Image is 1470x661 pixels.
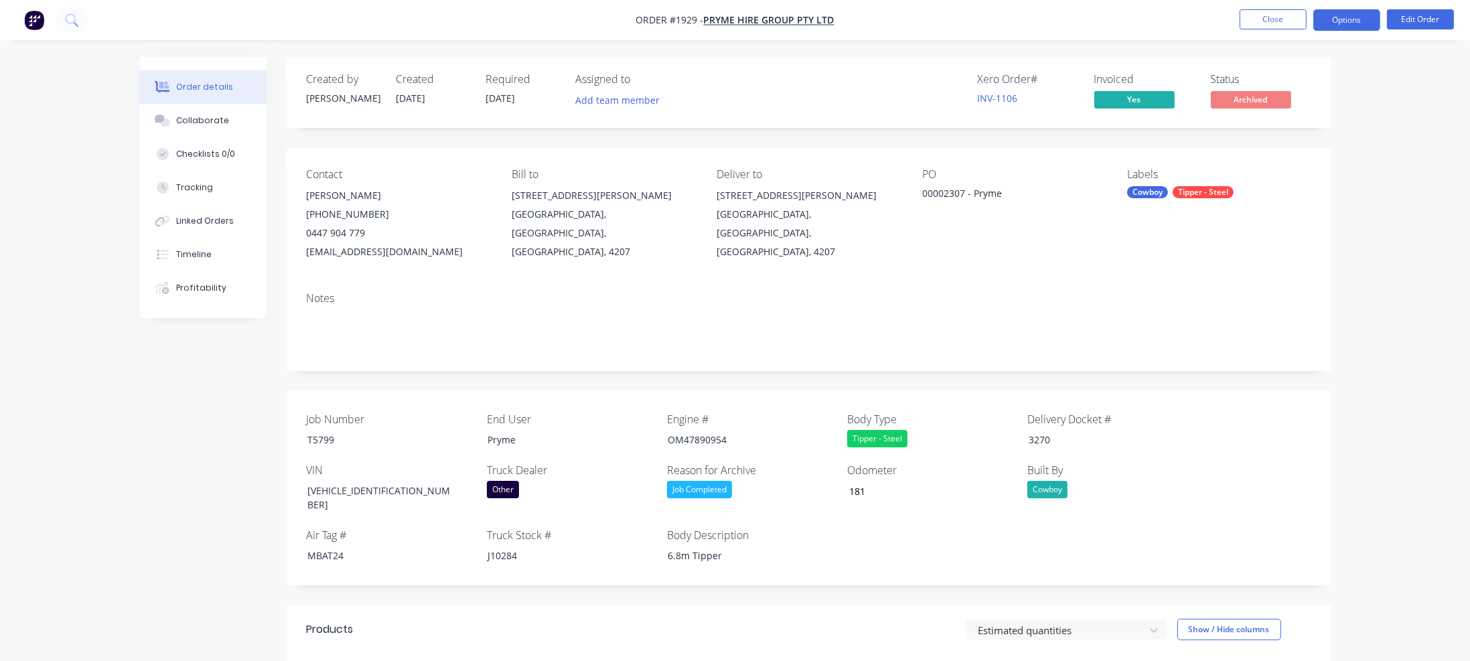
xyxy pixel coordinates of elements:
[486,92,516,104] span: [DATE]
[1211,73,1311,86] div: Status
[1211,91,1291,108] span: Archived
[667,462,834,478] label: Reason for Archive
[307,73,380,86] div: Created by
[307,527,474,543] label: Air Tag #
[307,242,490,261] div: [EMAIL_ADDRESS][DOMAIN_NAME]
[1127,168,1311,181] div: Labels
[487,462,654,478] label: Truck Dealer
[297,481,464,514] div: [VEHICLE_IDENTIFICATION_NUMBER]
[512,205,695,261] div: [GEOGRAPHIC_DATA], [GEOGRAPHIC_DATA], [GEOGRAPHIC_DATA], 4207
[978,73,1078,86] div: Xero Order #
[396,92,426,104] span: [DATE]
[847,462,1015,478] label: Odometer
[576,91,667,109] button: Add team member
[307,621,354,638] div: Products
[1127,186,1168,198] div: Cowboy
[636,14,704,27] span: Order #1929 -
[1240,9,1307,29] button: Close
[176,248,212,261] div: Timeline
[847,411,1015,427] label: Body Type
[512,186,695,261] div: [STREET_ADDRESS][PERSON_NAME][GEOGRAPHIC_DATA], [GEOGRAPHIC_DATA], [GEOGRAPHIC_DATA], 4207
[1027,411,1195,427] label: Delivery Docket #
[838,481,1015,501] input: Enter number...
[1177,619,1281,640] button: Show / Hide columns
[307,224,490,242] div: 0447 904 779
[307,462,474,478] label: VIN
[297,430,464,449] div: T5799
[922,186,1090,205] div: 00002307 - Pryme
[1313,9,1380,31] button: Options
[667,481,732,498] div: Job Completed
[139,271,267,305] button: Profitability
[1094,73,1195,86] div: Invoiced
[307,168,490,181] div: Contact
[176,282,226,294] div: Profitability
[24,10,44,30] img: Factory
[704,14,834,27] a: Pryme Hire Group Pty Ltd
[307,186,490,261] div: [PERSON_NAME][PHONE_NUMBER]0447 904 779[EMAIL_ADDRESS][DOMAIN_NAME]
[1018,430,1185,449] div: 3270
[176,181,213,194] div: Tracking
[139,171,267,204] button: Tracking
[512,186,695,205] div: [STREET_ADDRESS][PERSON_NAME]
[176,215,234,227] div: Linked Orders
[1173,186,1234,198] div: Tipper - Steel
[396,73,470,86] div: Created
[978,92,1018,104] a: INV-1106
[922,168,1106,181] div: PO
[1387,9,1454,29] button: Edit Order
[139,137,267,171] button: Checklists 0/0
[568,91,666,109] button: Add team member
[307,186,490,205] div: [PERSON_NAME]
[176,148,235,160] div: Checklists 0/0
[297,546,464,565] div: MBAT24
[717,168,900,181] div: Deliver to
[667,527,834,543] label: Body Description
[512,168,695,181] div: Bill to
[487,481,519,498] div: Other
[477,430,644,449] div: Pryme
[307,292,1311,305] div: Notes
[657,430,824,449] div: OM47890954
[139,104,267,137] button: Collaborate
[1027,462,1195,478] label: Built By
[307,205,490,224] div: [PHONE_NUMBER]
[717,186,900,205] div: [STREET_ADDRESS][PERSON_NAME]
[307,411,474,427] label: Job Number
[307,91,380,105] div: [PERSON_NAME]
[139,204,267,238] button: Linked Orders
[667,411,834,427] label: Engine #
[717,186,900,261] div: [STREET_ADDRESS][PERSON_NAME][GEOGRAPHIC_DATA], [GEOGRAPHIC_DATA], [GEOGRAPHIC_DATA], 4207
[717,205,900,261] div: [GEOGRAPHIC_DATA], [GEOGRAPHIC_DATA], [GEOGRAPHIC_DATA], 4207
[139,70,267,104] button: Order details
[486,73,560,86] div: Required
[657,546,824,565] div: 6.8m Tipper
[176,81,233,93] div: Order details
[487,411,654,427] label: End User
[176,115,229,127] div: Collaborate
[487,527,654,543] label: Truck Stock #
[847,430,907,447] div: Tipper - Steel
[576,73,710,86] div: Assigned to
[477,546,644,565] div: J10284
[139,238,267,271] button: Timeline
[1094,91,1175,108] span: Yes
[1027,481,1068,498] div: Cowboy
